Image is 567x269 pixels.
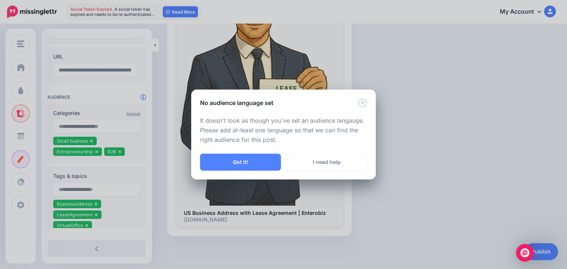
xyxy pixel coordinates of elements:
button: Got it! [200,154,281,171]
p: It doesn't look as though you've set an audience langauge. Please add at-least one language so th... [200,116,367,145]
button: Close [358,98,367,108]
a: I need help [286,154,367,171]
div: Open Intercom Messenger [516,244,534,262]
h5: No audience language set [200,98,274,107]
